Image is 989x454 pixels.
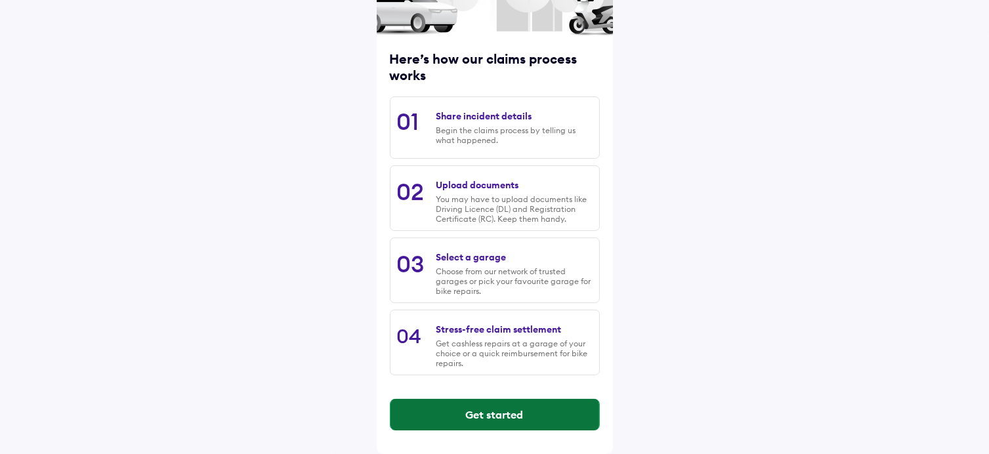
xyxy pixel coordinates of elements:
div: 03 [397,249,425,278]
button: Get started [390,399,599,430]
div: Share incident details [436,110,532,122]
div: 01 [397,107,419,136]
div: 04 [397,323,422,348]
div: Select a garage [436,251,506,263]
div: Upload documents [436,179,518,191]
div: Stress-free claim settlement [436,323,561,335]
div: You may have to upload documents like Driving Licence (DL) and Registration Certificate (RC). Kee... [436,194,592,224]
div: Choose from our network of trusted garages or pick your favourite garage for bike repairs. [436,266,592,296]
div: Begin the claims process by telling us what happened. [436,125,592,145]
div: Get cashless repairs at a garage of your choice or a quick reimbursement for bike repairs. [436,339,592,368]
div: 02 [397,177,425,206]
